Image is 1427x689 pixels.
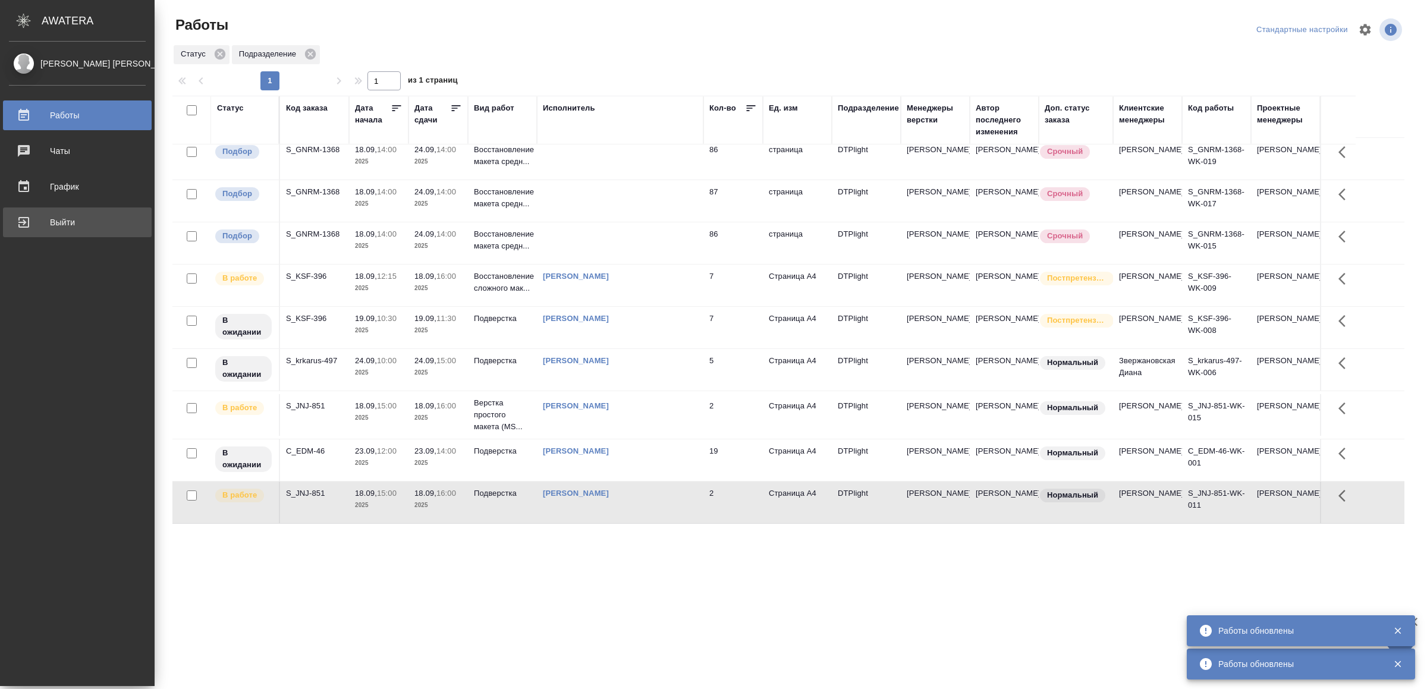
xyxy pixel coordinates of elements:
p: 14:00 [436,446,456,455]
p: Восстановление макета средн... [474,186,531,210]
p: Постпретензионный [1047,314,1107,326]
td: [PERSON_NAME] [1113,180,1182,222]
button: Здесь прячутся важные кнопки [1331,394,1360,423]
div: Статус [174,45,230,64]
div: Проектные менеджеры [1257,102,1314,126]
p: 2025 [414,198,462,210]
div: S_GNRM-1368 [286,228,343,240]
td: DTPlight [832,394,901,436]
p: [PERSON_NAME] [907,355,964,367]
td: 7 [703,307,763,348]
td: S_GNRM-1368-WK-015 [1182,222,1251,264]
td: [PERSON_NAME] [1251,180,1320,222]
p: 14:00 [436,229,456,238]
div: [PERSON_NAME] [PERSON_NAME] [9,57,146,70]
div: Работы обновлены [1218,658,1375,670]
td: [PERSON_NAME] [970,307,1039,348]
td: Страница А4 [763,482,832,523]
p: В ожидании [222,357,265,380]
div: Кол-во [709,102,736,114]
td: DTPlight [832,439,901,481]
td: DTPlight [832,222,901,264]
td: [PERSON_NAME] [970,482,1039,523]
td: страница [763,138,832,180]
span: из 1 страниц [408,73,458,90]
p: 2025 [414,499,462,511]
p: 2025 [355,457,403,469]
p: Подверстка [474,313,531,325]
div: Дата начала [355,102,391,126]
p: Восстановление сложного мак... [474,270,531,294]
p: Восстановление макета средн... [474,228,531,252]
td: DTPlight [832,138,901,180]
p: В ожидании [222,314,265,338]
p: 2025 [355,240,403,252]
button: Здесь прячутся важные кнопки [1331,349,1360,377]
div: S_KSF-396 [286,270,343,282]
div: Можно подбирать исполнителей [214,186,273,202]
td: 86 [703,138,763,180]
p: [PERSON_NAME] [907,270,964,282]
p: 24.09, [414,356,436,365]
p: 16:00 [436,401,456,410]
td: DTPlight [832,482,901,523]
td: C_EDM-46-WK-001 [1182,439,1251,481]
p: 18.09, [355,187,377,196]
p: [PERSON_NAME] [907,445,964,457]
p: 18.09, [355,229,377,238]
td: [PERSON_NAME] [970,394,1039,436]
td: [PERSON_NAME] [970,180,1039,222]
td: [PERSON_NAME] [1251,482,1320,523]
p: 14:00 [377,229,397,238]
p: 11:30 [436,314,456,323]
div: Подразделение [838,102,899,114]
p: 19.09, [414,314,436,323]
p: [PERSON_NAME] [907,144,964,156]
p: 14:00 [436,145,456,154]
td: Страница А4 [763,439,832,481]
div: Ед. изм [769,102,798,114]
p: 24.09, [414,229,436,238]
p: 12:00 [377,446,397,455]
a: [PERSON_NAME] [543,446,609,455]
td: страница [763,222,832,264]
div: S_JNJ-851 [286,400,343,412]
td: [PERSON_NAME] [1251,439,1320,481]
td: 86 [703,222,763,264]
p: Подверстка [474,487,531,499]
div: split button [1253,21,1351,39]
div: S_GNRM-1368 [286,186,343,198]
p: 23.09, [355,446,377,455]
td: Страница А4 [763,349,832,391]
p: В работе [222,272,257,284]
td: [PERSON_NAME] [1113,482,1182,523]
div: Можно подбирать исполнителей [214,144,273,160]
p: 16:00 [436,489,456,498]
p: В работе [222,402,257,414]
a: [PERSON_NAME] [543,356,609,365]
span: Настроить таблицу [1351,15,1379,44]
p: 23.09, [414,446,436,455]
td: [PERSON_NAME] [1251,307,1320,348]
p: 2025 [414,367,462,379]
div: S_GNRM-1368 [286,144,343,156]
div: Выйти [9,213,146,231]
p: Нормальный [1047,402,1098,414]
td: S_KSF-396-WK-009 [1182,265,1251,306]
td: 2 [703,482,763,523]
p: 2025 [414,457,462,469]
div: Подразделение [232,45,320,64]
p: Срочный [1047,146,1083,158]
div: Исполнитель [543,102,595,114]
div: Исполнитель выполняет работу [214,270,273,287]
div: Доп. статус заказа [1045,102,1107,126]
button: Здесь прячутся важные кнопки [1331,222,1360,251]
td: [PERSON_NAME] [970,349,1039,391]
p: 12:15 [377,272,397,281]
p: Подверстка [474,445,531,457]
p: 15:00 [377,489,397,498]
td: S_KSF-396-WK-008 [1182,307,1251,348]
td: 87 [703,180,763,222]
div: S_krkarus-497 [286,355,343,367]
p: 18.09, [414,401,436,410]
